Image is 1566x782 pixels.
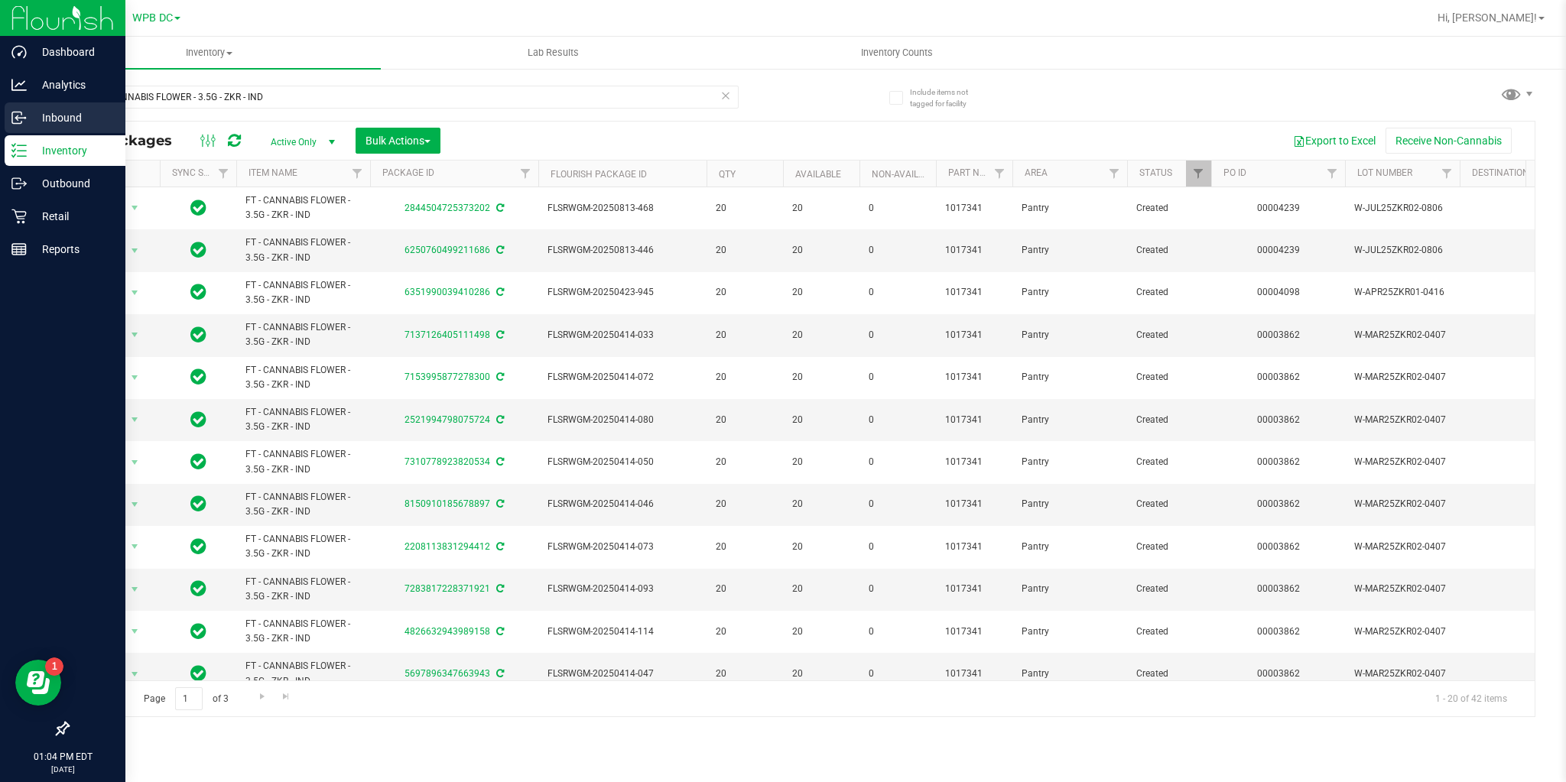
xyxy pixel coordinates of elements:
[1354,540,1451,554] span: W-MAR25ZKR02-0407
[494,668,504,679] span: Sync from Compliance System
[716,625,774,639] span: 20
[1136,328,1202,342] span: Created
[869,201,927,216] span: 0
[381,37,725,69] a: Lab Results
[795,169,841,180] a: Available
[190,493,206,514] span: In Sync
[245,447,361,476] span: FT - CANNABIS FLOWER - 3.5G - ZKR - IND
[551,169,647,180] a: Flourish Package ID
[945,455,1003,469] span: 1017341
[27,43,119,61] p: Dashboard
[27,76,119,94] p: Analytics
[11,143,27,158] inline-svg: Inventory
[1354,667,1451,681] span: W-MAR25ZKR02-0407
[125,240,145,261] span: select
[716,582,774,596] span: 20
[1257,287,1300,297] a: 00004098
[1022,328,1118,342] span: Pantry
[245,193,361,222] span: FT - CANNABIS FLOWER - 3.5G - ZKR - IND
[125,452,145,473] span: select
[245,490,361,519] span: FT - CANNABIS FLOWER - 3.5G - ZKR - IND
[1257,583,1300,594] a: 00003862
[190,621,206,642] span: In Sync
[547,201,697,216] span: FLSRWGM-20250813-468
[190,451,206,472] span: In Sync
[945,370,1003,385] span: 1017341
[125,536,145,557] span: select
[1136,243,1202,258] span: Created
[1257,203,1300,213] a: 00004239
[190,409,206,430] span: In Sync
[404,372,490,382] a: 7153995877278300
[945,497,1003,511] span: 1017341
[945,540,1003,554] span: 1017341
[1257,668,1300,679] a: 00003862
[945,582,1003,596] span: 1017341
[11,110,27,125] inline-svg: Inbound
[27,240,119,258] p: Reports
[67,86,739,109] input: Search Package ID, Item Name, SKU, Lot or Part Number...
[494,626,504,637] span: Sync from Compliance System
[172,167,231,178] a: Sync Status
[366,135,430,147] span: Bulk Actions
[869,497,927,511] span: 0
[869,370,927,385] span: 0
[792,540,850,554] span: 20
[382,167,434,178] a: Package ID
[1354,370,1451,385] span: W-MAR25ZKR02-0407
[245,405,361,434] span: FT - CANNABIS FLOWER - 3.5G - ZKR - IND
[1022,455,1118,469] span: Pantry
[945,625,1003,639] span: 1017341
[125,579,145,600] span: select
[190,324,206,346] span: In Sync
[792,667,850,681] span: 20
[131,687,241,711] span: Page of 3
[190,578,206,599] span: In Sync
[11,176,27,191] inline-svg: Outbound
[1223,167,1246,178] a: PO ID
[1472,167,1529,178] a: Destination
[1386,128,1512,154] button: Receive Non-Cannabis
[869,455,927,469] span: 0
[125,282,145,303] span: select
[275,687,297,708] a: Go to the last page
[245,320,361,349] span: FT - CANNABIS FLOWER - 3.5G - ZKR - IND
[547,328,697,342] span: FLSRWGM-20250414-033
[494,245,504,255] span: Sync from Compliance System
[1438,11,1537,24] span: Hi, [PERSON_NAME]!
[404,583,490,594] a: 7283817228371921
[494,541,504,552] span: Sync from Compliance System
[1357,167,1412,178] a: Lot Number
[716,455,774,469] span: 20
[494,583,504,594] span: Sync from Compliance System
[547,582,697,596] span: FLSRWGM-20250414-093
[792,455,850,469] span: 20
[945,667,1003,681] span: 1017341
[869,328,927,342] span: 0
[1022,243,1118,258] span: Pantry
[80,132,187,149] span: All Packages
[792,370,850,385] span: 20
[404,245,490,255] a: 6250760499211686
[404,456,490,467] a: 7310778923820534
[1139,167,1172,178] a: Status
[190,536,206,557] span: In Sync
[245,363,361,392] span: FT - CANNABIS FLOWER - 3.5G - ZKR - IND
[792,243,850,258] span: 20
[494,287,504,297] span: Sync from Compliance System
[716,243,774,258] span: 20
[494,456,504,467] span: Sync from Compliance System
[175,687,203,711] input: 1
[840,46,954,60] span: Inventory Counts
[27,207,119,226] p: Retail
[720,86,731,105] span: Clear
[547,370,697,385] span: FLSRWGM-20250414-072
[1136,370,1202,385] span: Created
[404,414,490,425] a: 2521994798075724
[987,161,1012,187] a: Filter
[1136,455,1202,469] span: Created
[1257,626,1300,637] a: 00003862
[251,687,273,708] a: Go to the next page
[792,201,850,216] span: 20
[494,203,504,213] span: Sync from Compliance System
